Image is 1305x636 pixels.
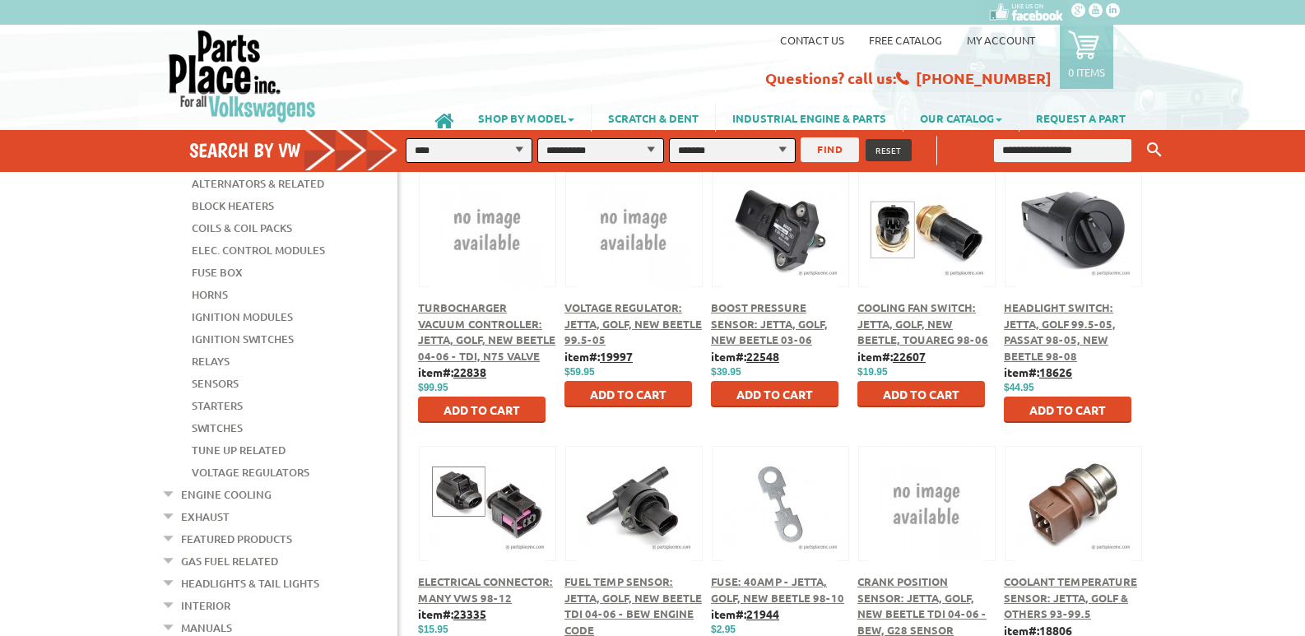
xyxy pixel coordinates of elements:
[192,395,243,416] a: Starters
[893,349,926,364] u: 22607
[592,104,715,132] a: SCRATCH & DENT
[181,573,319,594] a: Headlights & Tail Lights
[1029,402,1106,417] span: Add to Cart
[1004,382,1034,393] span: $44.95
[716,104,903,132] a: INDUSTRIAL ENGINE & PARTS
[1068,65,1105,79] p: 0 items
[192,284,228,305] a: Horns
[780,33,844,47] a: Contact us
[192,217,292,239] a: Coils & Coil Packs
[869,33,942,47] a: Free Catalog
[192,373,239,394] a: Sensors
[1039,364,1072,379] u: 18626
[564,300,702,346] a: Voltage Regulator: Jetta, Golf, New Beetle 99.5-05
[1004,364,1072,379] b: item#:
[857,300,988,346] a: Cooling Fan Switch: Jetta, Golf, New Beetle, Touareg 98-06
[181,595,230,616] a: Interior
[1004,300,1116,363] a: Headlight Switch: Jetta, Golf 99.5-05, Passat 98-05, New Beetle 98-08
[192,262,243,283] a: Fuse Box
[564,366,595,378] span: $59.95
[192,195,274,216] a: Block Heaters
[189,138,415,162] h4: Search by VW
[181,484,272,505] a: Engine Cooling
[181,550,278,572] a: Gas Fuel Related
[967,33,1035,47] a: My Account
[418,606,486,621] b: item#:
[181,506,230,527] a: Exhaust
[711,574,844,605] a: Fuse: 40amp - Jetta, Golf, New Beetle 98-10
[462,104,591,132] a: SHOP BY MODEL
[192,350,230,372] a: Relays
[167,29,318,123] img: Parts Place Inc!
[453,364,486,379] u: 22838
[746,349,779,364] u: 22548
[418,397,546,423] button: Add to Cart
[418,364,486,379] b: item#:
[564,381,692,407] button: Add to Cart
[746,606,779,621] u: 21944
[866,139,912,161] button: RESET
[418,382,448,393] span: $99.95
[192,417,243,439] a: Switches
[711,349,779,364] b: item#:
[711,624,736,635] span: $2.95
[600,349,633,364] u: 19997
[453,606,486,621] u: 23335
[711,606,779,621] b: item#:
[192,462,309,483] a: Voltage Regulators
[736,387,813,402] span: Add to Cart
[1004,397,1131,423] button: Add to Cart
[857,381,985,407] button: Add to Cart
[418,624,448,635] span: $15.95
[590,387,666,402] span: Add to Cart
[192,306,293,327] a: Ignition Modules
[883,387,959,402] span: Add to Cart
[418,300,555,363] a: Turbocharger Vacuum Controller: Jetta, Golf, New Beetle 04-06 - TDI, N75 Valve
[1019,104,1142,132] a: REQUEST A PART
[711,366,741,378] span: $39.95
[903,104,1019,132] a: OUR CATALOG
[192,439,286,461] a: Tune Up Related
[444,402,520,417] span: Add to Cart
[1060,25,1113,89] a: 0 items
[1142,137,1167,164] button: Keyword Search
[711,300,828,346] a: Boost Pressure Sensor: Jetta, Golf, New Beetle 03-06
[711,381,838,407] button: Add to Cart
[181,528,292,550] a: Featured Products
[192,328,294,350] a: Ignition Switches
[875,144,902,156] span: RESET
[857,349,926,364] b: item#:
[1004,574,1137,620] a: Coolant Temperature Sensor: Jetta, Golf & Others 93-99.5
[801,137,859,162] button: FIND
[418,574,553,605] a: Electrical Connector: Many VWs 98-12
[857,366,888,378] span: $19.95
[192,239,325,261] a: Elec. Control Modules
[192,173,324,194] a: Alternators & Related
[564,349,633,364] b: item#:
